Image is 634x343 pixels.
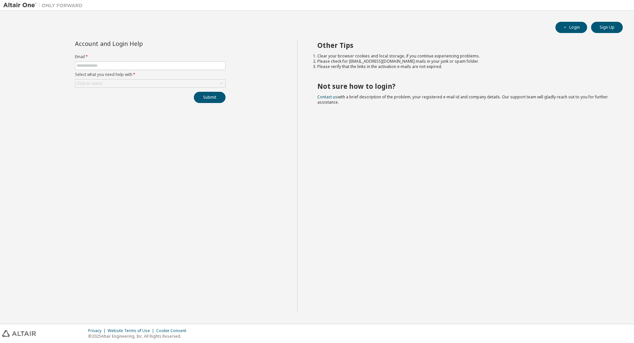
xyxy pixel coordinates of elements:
div: Account and Login Help [75,41,195,46]
h2: Other Tips [317,41,611,50]
h2: Not sure how to login? [317,82,611,90]
li: Clear your browser cookies and local storage, if you continue experiencing problems. [317,53,611,59]
div: Click to select [77,81,102,86]
div: Click to select [75,80,225,87]
button: Sign Up [591,22,623,33]
div: Privacy [88,328,108,333]
li: Please check for [EMAIL_ADDRESS][DOMAIN_NAME] mails in your junk or spam folder. [317,59,611,64]
button: Submit [194,92,226,103]
a: Contact us [317,94,337,100]
li: Please verify that the links in the activation e-mails are not expired. [317,64,611,69]
label: Select what you need help with [75,72,226,77]
div: Website Terms of Use [108,328,156,333]
label: Email [75,54,226,59]
button: Login [555,22,587,33]
div: Cookie Consent [156,328,190,333]
span: with a brief description of the problem, your registered e-mail id and company details. Our suppo... [317,94,608,105]
img: Altair One [3,2,86,9]
img: altair_logo.svg [2,330,36,337]
p: © 2025 Altair Engineering, Inc. All Rights Reserved. [88,333,190,339]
